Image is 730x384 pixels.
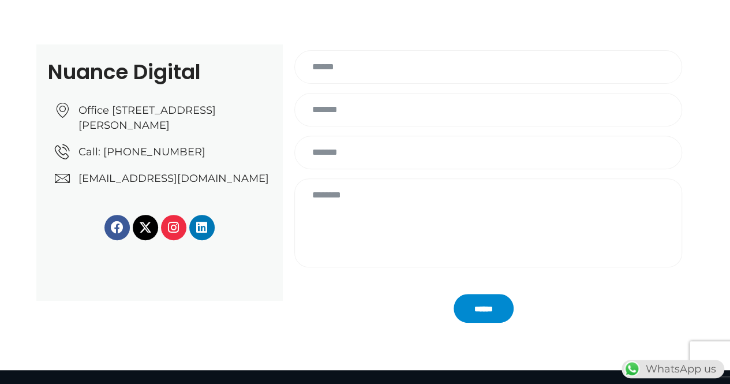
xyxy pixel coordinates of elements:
[623,360,641,378] img: WhatsApp
[622,360,724,378] div: WhatsApp us
[289,50,688,295] form: Contact form
[76,171,269,186] span: [EMAIL_ADDRESS][DOMAIN_NAME]
[55,103,271,133] a: Office [STREET_ADDRESS][PERSON_NAME]
[55,171,271,186] a: [EMAIL_ADDRESS][DOMAIN_NAME]
[622,363,724,375] a: WhatsAppWhatsApp us
[76,144,205,159] span: Call: [PHONE_NUMBER]
[48,62,271,83] h2: Nuance Digital
[76,103,271,133] span: Office [STREET_ADDRESS][PERSON_NAME]
[55,144,271,159] a: Call: [PHONE_NUMBER]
